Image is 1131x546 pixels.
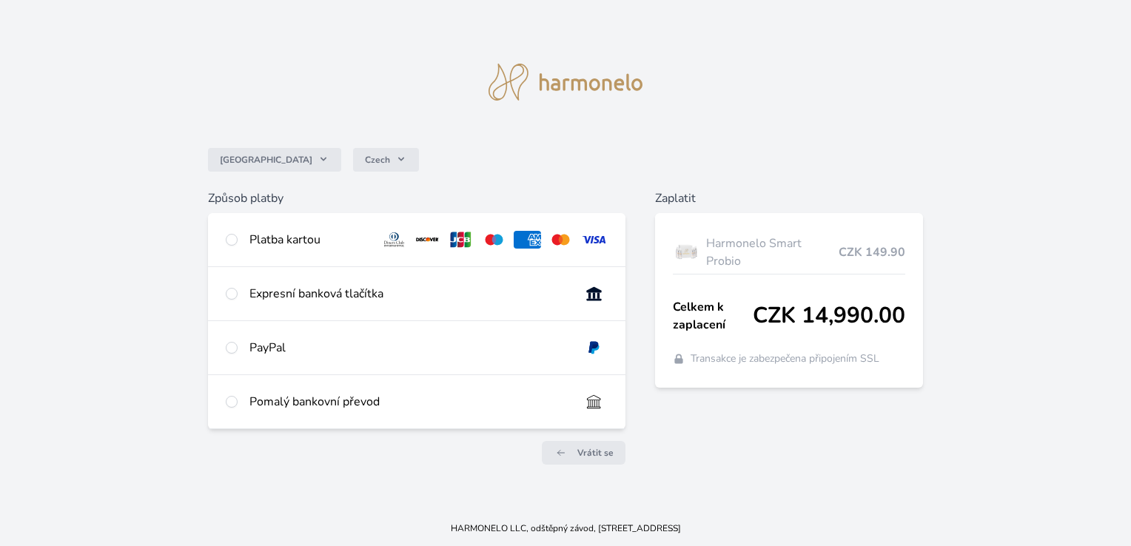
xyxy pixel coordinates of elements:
[353,148,419,172] button: Czech
[249,393,568,411] div: Pomalý bankovní převod
[380,231,408,249] img: diners.svg
[249,339,568,357] div: PayPal
[753,303,905,329] span: CZK 14,990.00
[577,447,614,459] span: Vrátit se
[655,189,923,207] h6: Zaplatit
[706,235,838,270] span: Harmonelo Smart Probio
[249,231,369,249] div: Platba kartou
[673,298,753,334] span: Celkem k zaplacení
[249,285,568,303] div: Expresní banková tlačítka
[220,154,312,166] span: [GEOGRAPHIC_DATA]
[489,64,642,101] img: logo.svg
[480,231,508,249] img: maestro.svg
[580,285,608,303] img: onlineBanking_CZ.svg
[414,231,441,249] img: discover.svg
[673,234,701,271] img: Box-6-lahvi-SMART-PROBIO-1_(1)-lo.png
[208,148,341,172] button: [GEOGRAPHIC_DATA]
[542,441,625,465] a: Vrátit se
[580,339,608,357] img: paypal.svg
[547,231,574,249] img: mc.svg
[514,231,541,249] img: amex.svg
[208,189,625,207] h6: Způsob platby
[447,231,474,249] img: jcb.svg
[839,243,905,261] span: CZK 149.90
[580,393,608,411] img: bankTransfer_IBAN.svg
[365,154,390,166] span: Czech
[691,351,879,366] span: Transakce je zabezpečena připojením SSL
[580,231,608,249] img: visa.svg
